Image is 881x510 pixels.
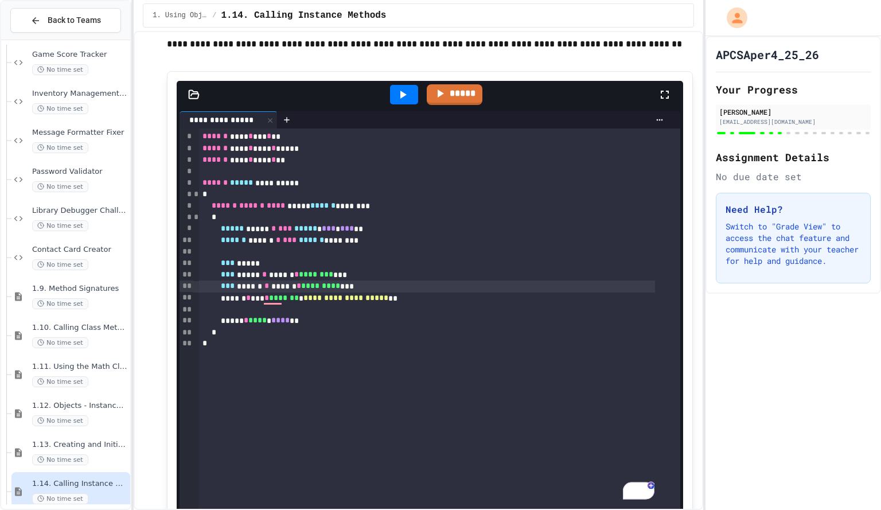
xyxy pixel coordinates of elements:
[32,493,88,504] span: No time set
[32,206,128,216] span: Library Debugger Challenge
[716,46,819,63] h1: APCSAper4_25_26
[716,149,871,165] h2: Assignment Details
[10,8,121,33] button: Back to Teams
[32,103,88,114] span: No time set
[716,170,871,184] div: No due date set
[716,81,871,98] h2: Your Progress
[32,259,88,270] span: No time set
[32,479,128,489] span: 1.14. Calling Instance Methods
[32,323,128,333] span: 1.10. Calling Class Methods
[212,11,216,20] span: /
[32,167,128,177] span: Password Validator
[32,89,128,99] span: Inventory Management System
[32,376,88,387] span: No time set
[32,337,88,348] span: No time set
[32,142,88,153] span: No time set
[32,415,88,426] span: No time set
[32,128,128,138] span: Message Formatter Fixer
[715,5,750,31] div: My Account
[32,220,88,231] span: No time set
[153,11,208,20] span: 1. Using Objects and Methods
[726,203,861,216] h3: Need Help?
[32,298,88,309] span: No time set
[32,245,128,255] span: Contact Card Creator
[221,9,386,22] span: 1.14. Calling Instance Methods
[32,50,128,60] span: Game Score Tracker
[719,118,867,126] div: [EMAIL_ADDRESS][DOMAIN_NAME]
[32,440,128,450] span: 1.13. Creating and Initializing Objects: Constructors
[32,181,88,192] span: No time set
[32,362,128,372] span: 1.11. Using the Math Class
[32,64,88,75] span: No time set
[32,454,88,465] span: No time set
[32,401,128,411] span: 1.12. Objects - Instances of Classes
[48,14,101,26] span: Back to Teams
[32,284,128,294] span: 1.9. Method Signatures
[719,107,867,117] div: [PERSON_NAME]
[726,221,861,267] p: Switch to "Grade View" to access the chat feature and communicate with your teacher for help and ...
